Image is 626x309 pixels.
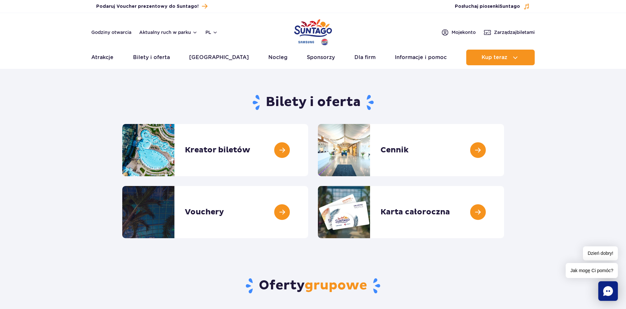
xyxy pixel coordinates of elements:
[484,28,535,36] a: Zarządzajbiletami
[91,29,131,36] a: Godziny otwarcia
[91,50,113,65] a: Atrakcje
[139,30,198,35] button: Aktualny ruch w parku
[441,28,476,36] a: Mojekonto
[268,50,288,65] a: Nocleg
[598,281,618,301] div: Chat
[189,50,249,65] a: [GEOGRAPHIC_DATA]
[133,50,170,65] a: Bilety i oferta
[499,4,520,9] span: Suntago
[354,50,376,65] a: Dla firm
[455,3,530,10] button: Posłuchaj piosenkiSuntago
[482,54,507,60] span: Kup teraz
[305,277,367,294] span: grupowe
[466,50,535,65] button: Kup teraz
[395,50,447,65] a: Informacje i pomoc
[583,246,618,260] span: Dzień dobry!
[494,29,535,36] span: Zarządzaj biletami
[122,94,504,111] h1: Bilety i oferta
[452,29,476,36] span: Moje konto
[307,50,335,65] a: Sponsorzy
[566,263,618,278] span: Jak mogę Ci pomóc?
[96,2,207,11] a: Podaruj Voucher prezentowy do Suntago!
[96,3,199,10] span: Podaruj Voucher prezentowy do Suntago!
[455,3,520,10] span: Posłuchaj piosenki
[122,277,504,294] h2: Oferty
[294,16,332,46] a: Park of Poland
[205,29,218,36] button: pl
